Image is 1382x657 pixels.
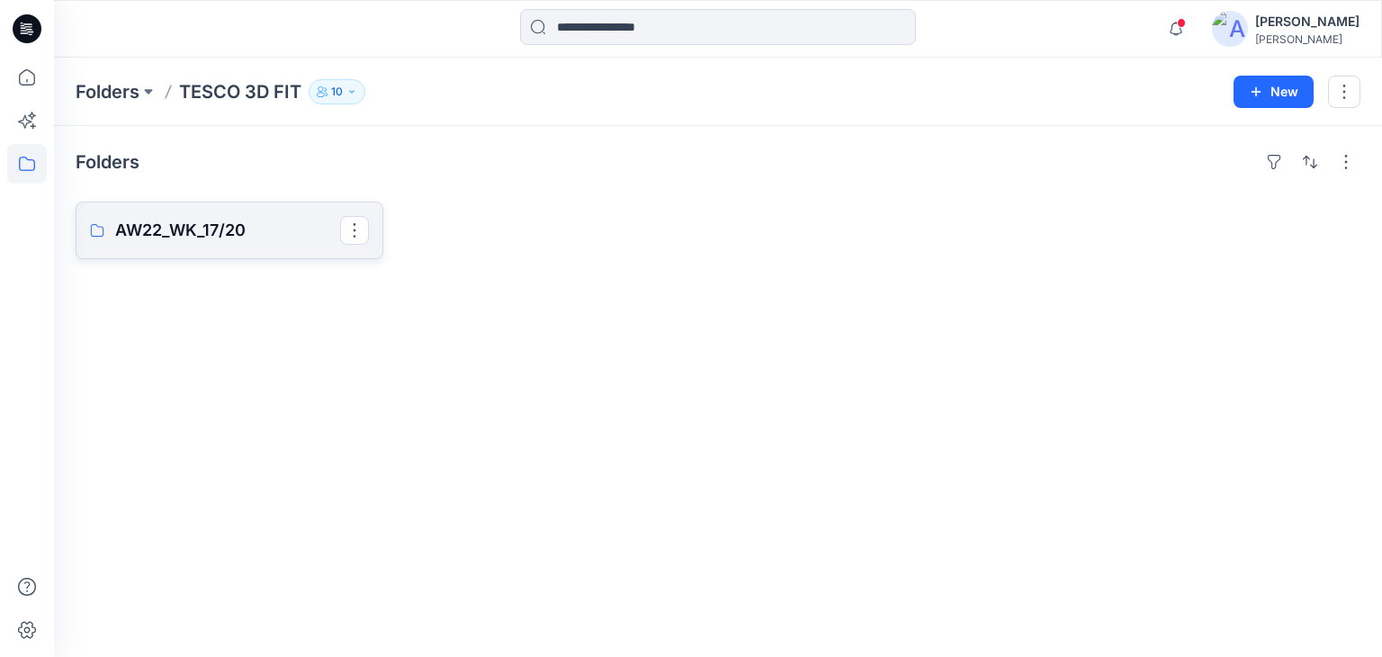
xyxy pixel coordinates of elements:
p: 10 [331,82,343,102]
p: AW22_WK_17/20 [115,218,340,243]
button: New [1234,76,1314,108]
div: [PERSON_NAME] [1255,32,1360,46]
h4: Folders [76,151,139,173]
a: AW22_WK_17/20 [76,202,383,259]
a: Folders [76,79,139,104]
button: 10 [309,79,365,104]
p: TESCO 3D FIT [179,79,301,104]
img: avatar [1212,11,1248,47]
div: [PERSON_NAME] [1255,11,1360,32]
